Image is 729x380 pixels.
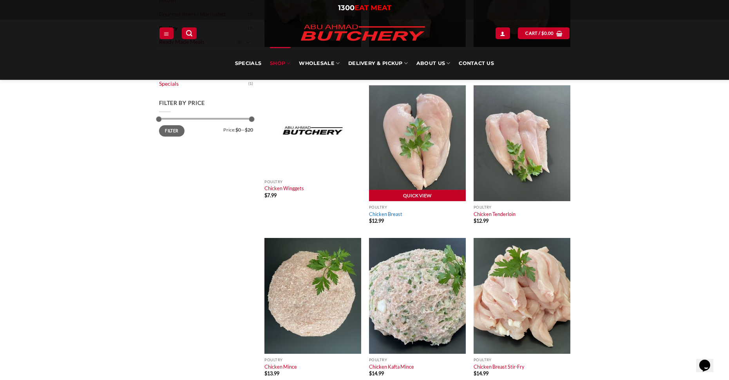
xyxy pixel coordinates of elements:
a: Menu [159,27,174,39]
a: SHOP [270,47,290,80]
bdi: 12.99 [474,218,488,224]
p: Poultry [369,358,466,362]
span: $0 [235,127,241,133]
span: $ [264,192,267,198]
span: Filter by price [159,99,205,106]
span: $ [541,30,544,37]
span: Cart / [525,30,554,37]
bdi: 13.99 [264,370,279,376]
bdi: 14.99 [474,370,488,376]
a: Wholesale [299,47,340,80]
bdi: 0.00 [541,31,554,36]
span: $ [369,218,372,224]
a: Chicken Breast [369,211,402,217]
a: About Us [416,47,450,80]
a: Chicken Winggets [264,185,304,191]
a: Search [182,27,197,39]
iframe: chat widget [696,349,721,372]
p: Poultry [264,180,361,184]
a: Quick View [369,190,466,202]
a: Login [496,27,510,39]
a: Contact Us [459,47,494,80]
span: $ [264,370,267,376]
span: $ [474,218,476,224]
a: View cart [518,27,570,39]
div: Price: — [159,125,253,132]
img: Abu Ahmad Butchery [294,20,431,47]
p: Poultry [474,205,570,209]
img: Placeholder [264,85,361,176]
a: 1300EAT MEAT [338,4,391,12]
bdi: 14.99 [369,370,384,376]
a: Chicken Kafta Mince [369,364,414,370]
img: Chicken Breast [369,85,466,201]
a: Specials [235,47,261,80]
bdi: 7.99 [264,192,277,198]
span: $ [474,370,476,376]
img: Chicken Tenderloin [474,85,570,201]
span: 1300 [338,4,355,12]
img: Chicken Kafta Mince [369,238,466,354]
p: Poultry [474,358,570,362]
a: Chicken Breast Stir-Fry [474,364,524,370]
a: Delivery & Pickup [348,47,408,80]
a: Chicken Tenderloin [474,211,516,217]
p: Poultry [369,205,466,209]
span: $20 [245,127,253,133]
span: EAT MEAT [355,4,391,12]
button: Filter [159,125,185,136]
img: Chicken Mince [264,238,361,354]
span: (1) [248,78,253,90]
a: Specials [159,77,248,91]
bdi: 12.99 [369,218,384,224]
span: $ [369,370,372,376]
a: Chicken Mince [264,364,297,370]
img: Chicken-Breast-Stir-Fry [474,238,570,354]
p: Poultry [264,358,361,362]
